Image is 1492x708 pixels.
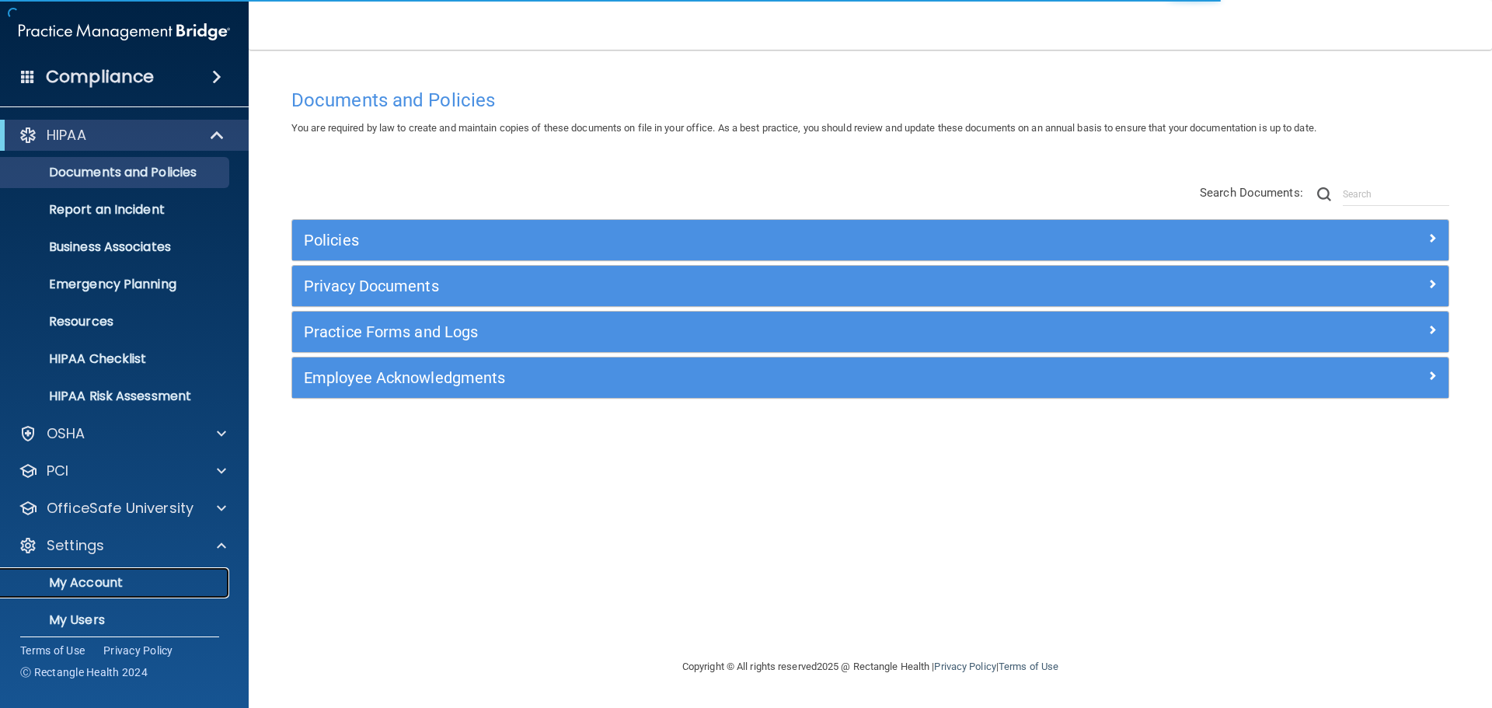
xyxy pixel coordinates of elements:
[103,643,173,658] a: Privacy Policy
[19,424,226,443] a: OSHA
[10,314,222,330] p: Resources
[10,575,222,591] p: My Account
[20,664,148,680] span: Ⓒ Rectangle Health 2024
[1223,598,1473,660] iframe: Drift Widget Chat Controller
[1200,186,1303,200] span: Search Documents:
[10,389,222,404] p: HIPAA Risk Assessment
[10,165,222,180] p: Documents and Policies
[19,126,225,145] a: HIPAA
[304,277,1148,295] h5: Privacy Documents
[304,274,1437,298] a: Privacy Documents
[19,499,226,518] a: OfficeSafe University
[291,90,1449,110] h4: Documents and Policies
[47,462,68,480] p: PCI
[47,499,193,518] p: OfficeSafe University
[587,642,1154,692] div: Copyright © All rights reserved 2025 @ Rectangle Health | |
[10,202,222,218] p: Report an Incident
[10,239,222,255] p: Business Associates
[47,126,86,145] p: HIPAA
[47,424,85,443] p: OSHA
[20,643,85,658] a: Terms of Use
[1343,183,1449,206] input: Search
[304,323,1148,340] h5: Practice Forms and Logs
[291,122,1316,134] span: You are required by law to create and maintain copies of these documents on file in your office. ...
[304,319,1437,344] a: Practice Forms and Logs
[19,16,230,47] img: PMB logo
[999,661,1058,672] a: Terms of Use
[10,612,222,628] p: My Users
[304,369,1148,386] h5: Employee Acknowledgments
[304,228,1437,253] a: Policies
[47,536,104,555] p: Settings
[10,277,222,292] p: Emergency Planning
[10,351,222,367] p: HIPAA Checklist
[934,661,995,672] a: Privacy Policy
[19,536,226,555] a: Settings
[46,66,154,88] h4: Compliance
[1317,187,1331,201] img: ic-search.3b580494.png
[19,462,226,480] a: PCI
[304,365,1437,390] a: Employee Acknowledgments
[304,232,1148,249] h5: Policies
